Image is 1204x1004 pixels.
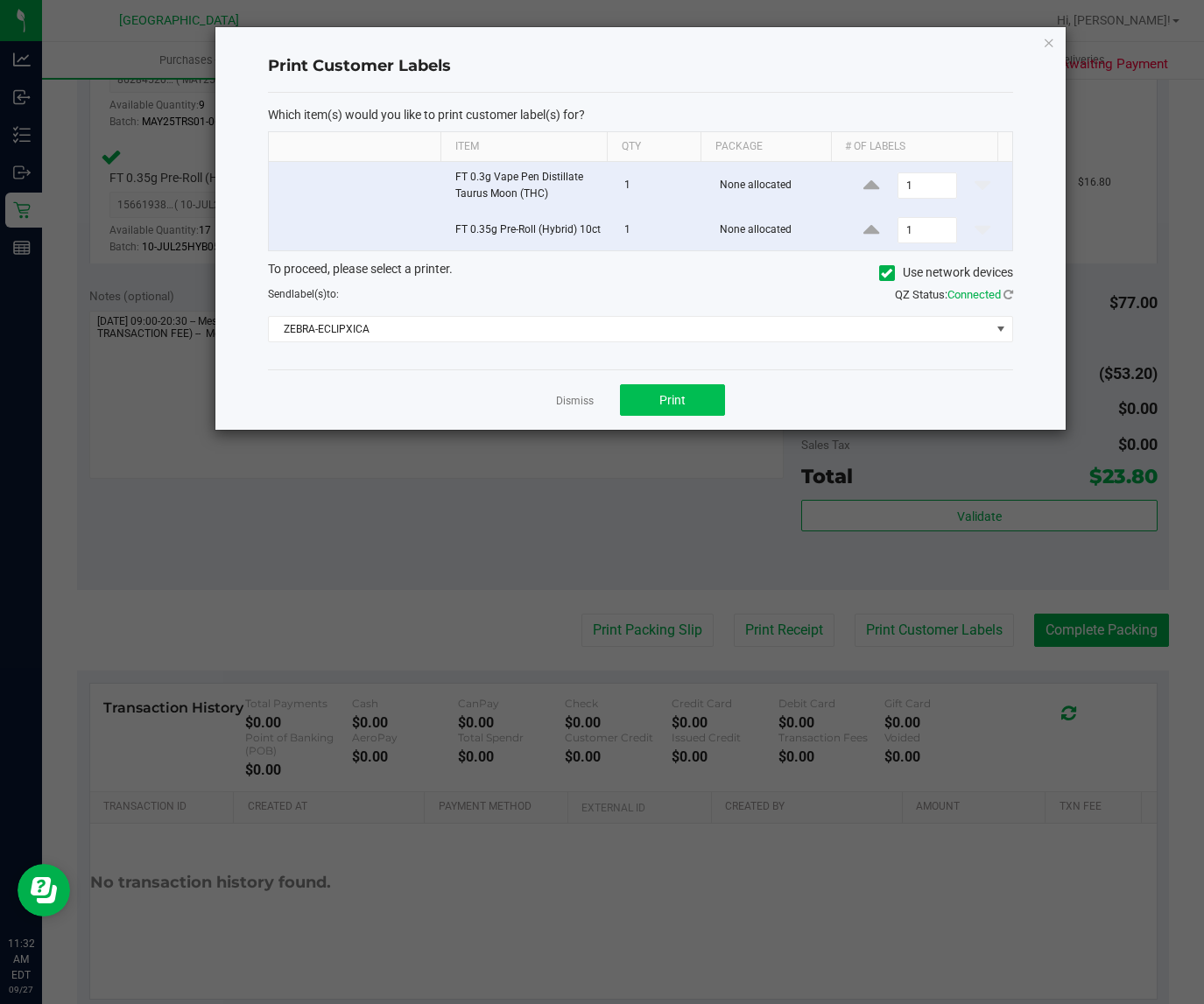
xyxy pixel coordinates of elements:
[895,288,1013,301] span: QZ Status:
[947,288,1001,301] span: Connected
[879,263,1013,282] label: Use network devices
[292,288,327,300] span: label(s)
[268,55,1013,78] h4: Print Customer Labels
[440,132,607,162] th: Item
[659,393,686,407] span: Print
[709,210,841,250] td: None allocated
[607,132,701,162] th: Qty
[831,132,997,162] th: # of labels
[556,394,594,409] a: Dismiss
[255,260,1026,286] div: To proceed, please select a printer.
[620,384,725,416] button: Print
[614,210,709,250] td: 1
[614,162,709,210] td: 1
[445,210,615,250] td: FT 0.35g Pre-Roll (Hybrid) 10ct
[18,864,70,916] iframe: Resource center
[268,288,339,300] span: Send to:
[709,162,841,210] td: None allocated
[701,132,830,162] th: Package
[268,107,1013,123] p: Which item(s) would you like to print customer label(s) for?
[445,162,615,210] td: FT 0.3g Vape Pen Distillate Taurus Moon (THC)
[269,317,990,341] span: ZEBRA-ECLIPXICA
